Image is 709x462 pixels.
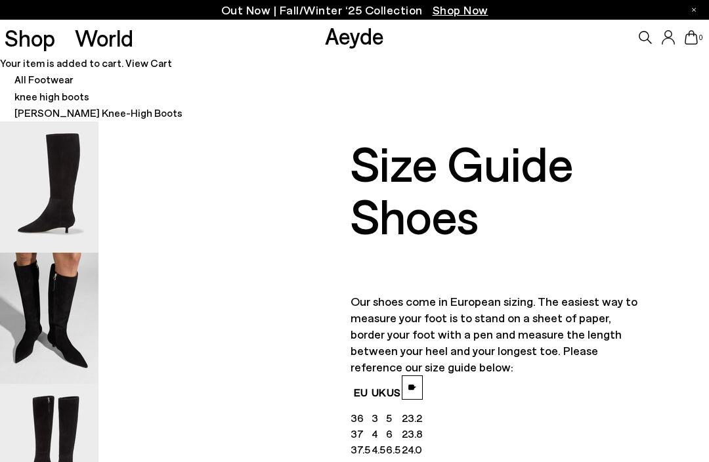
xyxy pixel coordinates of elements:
[351,188,643,241] div: Shoes
[351,410,372,426] td: 36
[351,442,372,457] td: 37.5
[698,34,704,41] span: 0
[125,56,172,69] a: View Cart
[372,426,386,442] td: 4
[433,3,488,17] span: Navigate to /collections/new-in
[402,410,423,426] td: 23.2
[372,442,386,457] td: 4.5
[351,293,643,375] p: Our shoes come in European sizing. The easiest way to measure your foot is to stand on a sheet of...
[351,136,643,188] div: Size Guide
[402,442,423,457] td: 24.0
[14,73,74,85] a: All Footwear
[14,106,183,119] span: [PERSON_NAME] Knee-High Boots
[386,410,402,426] td: 5
[325,22,384,49] a: Aeyde
[5,26,55,49] a: Shop
[75,26,133,49] a: World
[351,426,372,442] td: 37
[14,90,89,102] a: knee high boots
[685,30,698,45] a: 0
[221,2,488,18] p: Out Now | Fall/Winter ‘25 Collection
[402,426,423,442] td: 23.8
[386,375,402,410] th: US
[372,410,386,426] td: 3
[386,442,402,457] td: 6.5
[372,375,386,410] th: UK
[386,426,402,442] td: 6
[351,375,372,410] th: EU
